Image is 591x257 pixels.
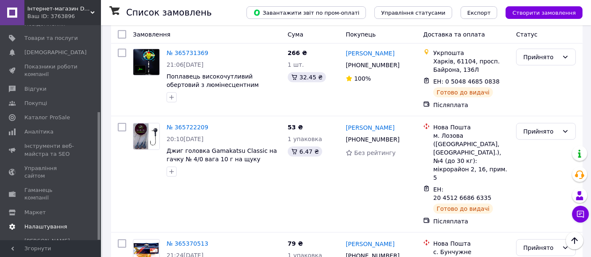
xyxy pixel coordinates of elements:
[27,13,101,20] div: Ваш ID: 3763896
[354,149,396,156] span: Без рейтингу
[381,10,445,16] span: Управління статусами
[24,128,53,136] span: Аналітика
[288,136,322,142] span: 1 упаковка
[344,59,401,71] div: [PHONE_NUMBER]
[24,165,78,180] span: Управління сайтом
[433,204,493,214] div: Готово до видачі
[566,232,583,249] button: Наверх
[423,31,485,38] span: Доставка та оплата
[24,186,78,202] span: Гаманець компанії
[167,73,259,105] a: Поплавець високочутливий обертовий з люмінесцентним покриттям для риболовлі на невелику рибу, осн...
[433,87,493,97] div: Готово до видачі
[24,34,78,42] span: Товари та послуги
[133,49,159,75] img: Фото товару
[523,243,559,252] div: Прийнято
[288,50,307,56] span: 266 ₴
[133,123,160,150] a: Фото товару
[433,217,509,226] div: Післяплата
[354,75,371,82] span: 100%
[133,123,159,149] img: Фото товару
[346,240,395,248] a: [PERSON_NAME]
[433,186,491,201] span: ЕН: 20 4512 6686 6335
[167,147,277,171] a: Джиг головка Gamakatsu Classic на гачку № 4/0 вага 10 г на щуку судака, 3 шт/уп
[433,101,509,109] div: Післяплата
[346,49,395,58] a: [PERSON_NAME]
[167,61,204,68] span: 21:06[DATE]
[288,31,303,38] span: Cума
[246,6,366,19] button: Завантажити звіт по пром-оплаті
[433,49,509,57] div: Укрпошта
[24,114,70,121] span: Каталог ProSale
[133,31,170,38] span: Замовлення
[24,49,87,56] span: [DEMOGRAPHIC_DATA]
[461,6,498,19] button: Експорт
[24,223,67,231] span: Налаштування
[24,63,78,78] span: Показники роботи компанії
[126,8,212,18] h1: Список замовлень
[288,72,326,82] div: 32.45 ₴
[288,124,303,131] span: 53 ₴
[512,10,576,16] span: Створити замовлення
[523,52,559,62] div: Прийнято
[167,50,208,56] a: № 365731369
[346,31,376,38] span: Покупець
[288,61,304,68] span: 1 шт.
[523,127,559,136] div: Прийнято
[288,240,303,247] span: 79 ₴
[24,85,46,93] span: Відгуки
[167,240,208,247] a: № 365370513
[433,78,500,85] span: ЕН: 0 5048 4685 0838
[433,57,509,74] div: Харків, 61104, просп. Байрона, 136Л
[346,123,395,132] a: [PERSON_NAME]
[433,239,509,248] div: Нова Пошта
[24,142,78,157] span: Інструменти веб-майстра та SEO
[497,9,583,16] a: Створити замовлення
[133,49,160,76] a: Фото товару
[288,147,322,157] div: 6.47 ₴
[24,209,46,216] span: Маркет
[167,136,204,142] span: 20:10[DATE]
[516,31,538,38] span: Статус
[344,134,401,145] div: [PHONE_NUMBER]
[433,131,509,182] div: м. Лозова ([GEOGRAPHIC_DATA], [GEOGRAPHIC_DATA].), №4 (до 30 кг): мікрорайон 2, 16, прим. 5
[167,124,208,131] a: № 365722209
[433,123,509,131] div: Нова Пошта
[467,10,491,16] span: Експорт
[506,6,583,19] button: Створити замовлення
[24,100,47,107] span: Покупці
[253,9,359,16] span: Завантажити звіт по пром-оплаті
[27,5,90,13] span: Інтернет-магазин DARIBA
[572,206,589,223] button: Чат з покупцем
[374,6,452,19] button: Управління статусами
